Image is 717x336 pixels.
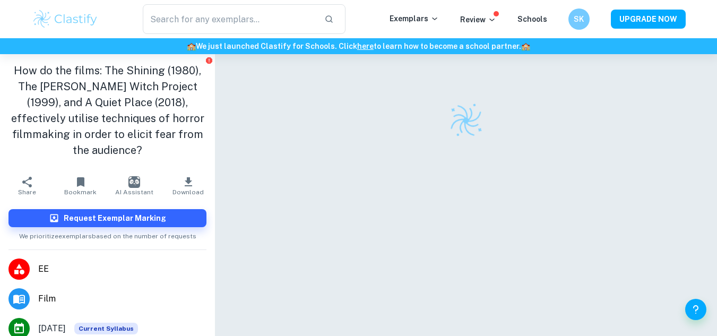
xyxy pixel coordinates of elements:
button: Request Exemplar Marking [8,209,206,227]
span: Bookmark [64,188,97,196]
input: Search for any exemplars... [143,4,316,34]
h6: We just launched Clastify for Schools. Click to learn how to become a school partner. [2,40,715,52]
span: AI Assistant [115,188,153,196]
button: Download [161,171,215,201]
span: We prioritize exemplars based on the number of requests [19,227,196,241]
div: This exemplar is based on the current syllabus. Feel free to refer to it for inspiration/ideas wh... [74,323,138,334]
h6: SK [573,13,585,25]
button: Bookmark [54,171,107,201]
span: 🏫 [187,42,196,50]
span: [DATE] [38,322,66,335]
p: Exemplars [390,13,439,24]
img: Clastify logo [444,98,488,143]
button: Help and Feedback [685,299,706,320]
h1: How do the films: The Shining (1980), The [PERSON_NAME] Witch Project (1999), and A Quiet Place (... [8,63,206,158]
span: Current Syllabus [74,323,138,334]
a: here [357,42,374,50]
span: Share [18,188,36,196]
button: UPGRADE NOW [611,10,686,29]
span: Download [172,188,204,196]
span: 🏫 [521,42,530,50]
span: EE [38,263,206,275]
img: AI Assistant [128,176,140,188]
button: SK [568,8,590,30]
button: Report issue [205,56,213,64]
button: AI Assistant [108,171,161,201]
span: Film [38,292,206,305]
p: Review [460,14,496,25]
h6: Request Exemplar Marking [64,212,166,224]
a: Schools [517,15,547,23]
img: Clastify logo [32,8,99,30]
